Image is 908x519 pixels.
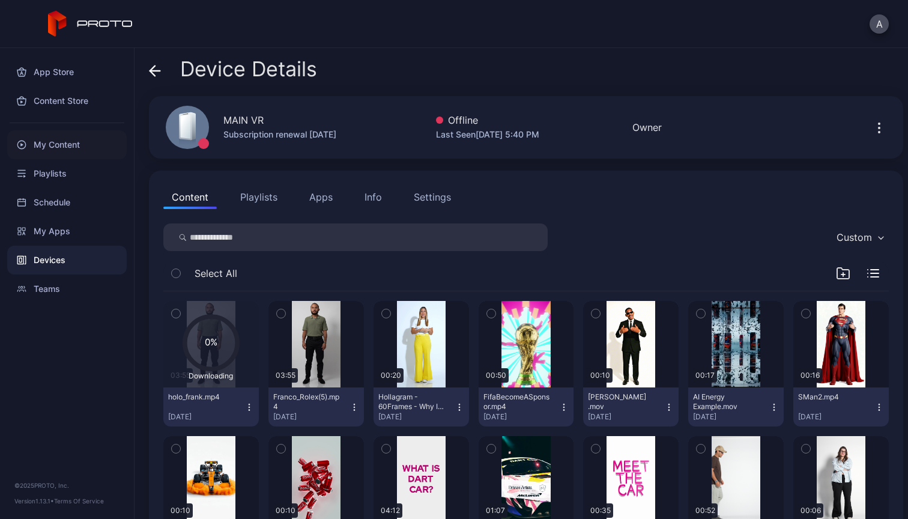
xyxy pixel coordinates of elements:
button: AI Energy Example.mov[DATE] [688,387,784,426]
div: FifaBecomeASponsor.mp4 [483,392,549,411]
button: Custom [831,223,889,251]
button: [PERSON_NAME] .mov[DATE] [583,387,679,426]
a: Schedule [7,188,127,217]
div: MAIN VR [223,113,264,127]
div: Owner [632,120,662,135]
div: holo_frank.mp4 [168,392,234,402]
div: Settings [414,190,451,204]
div: [DATE] [693,412,769,422]
div: [DATE] [798,412,874,422]
button: Franco_Rolex(5).mp4[DATE] [268,387,364,426]
div: Will Smith .mov [588,392,654,411]
a: My Content [7,130,127,159]
a: App Store [7,58,127,86]
div: [DATE] [168,412,244,422]
button: SMan2.mp4[DATE] [793,387,889,426]
div: Downloading [183,372,240,381]
div: AI Energy Example.mov [693,392,759,411]
div: Subscription renewal [DATE] [223,127,336,142]
div: [DATE] [483,412,560,422]
button: Apps [301,185,341,209]
div: Franco_Rolex(5).mp4 [273,392,339,411]
span: Device Details [180,58,317,80]
button: Settings [405,185,459,209]
div: Custom [837,231,872,243]
button: Info [356,185,390,209]
button: A [870,14,889,34]
div: [DATE] [588,412,664,422]
div: SMan2.mp4 [798,392,864,402]
button: Hollagram - 60Frames - Why It Matters - Spring [PERSON_NAME] _chf3.mp4[DATE] [374,387,469,426]
button: holo_frank.mp4[DATE] [163,387,259,426]
span: Select All [195,266,237,281]
div: [DATE] [378,412,455,422]
button: Content [163,185,217,209]
span: Version 1.13.1 • [14,497,54,505]
div: Hollagram - 60Frames - Why It Matters - Spring McManus _chf3.mp4 [378,392,444,411]
div: Offline [436,113,539,127]
a: Teams [7,275,127,303]
div: Last Seen [DATE] 5:40 PM [436,127,539,142]
a: Content Store [7,86,127,115]
div: [DATE] [273,412,350,422]
div: © 2025 PROTO, Inc. [14,481,120,490]
a: Playlists [7,159,127,188]
text: 0% [204,336,217,348]
a: Devices [7,246,127,275]
a: Terms Of Service [54,497,104,505]
button: FifaBecomeASponsor.mp4[DATE] [479,387,574,426]
div: Info [365,190,382,204]
a: My Apps [7,217,127,246]
button: Playlists [232,185,286,209]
